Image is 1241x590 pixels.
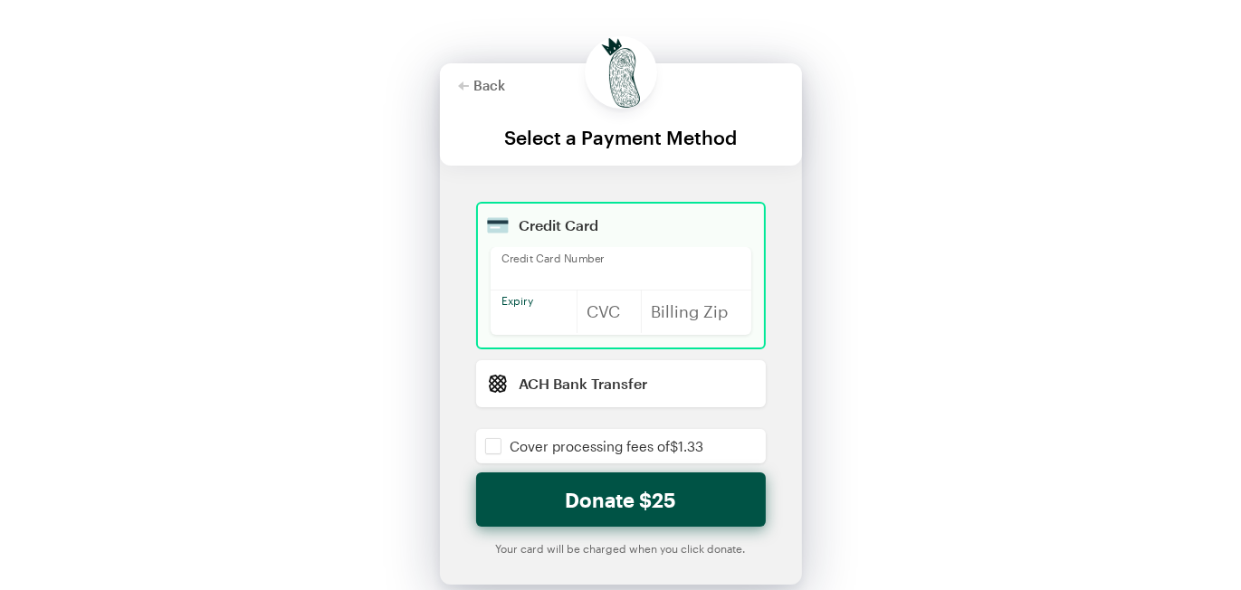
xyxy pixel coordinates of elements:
div: Select a Payment Method [458,127,784,147]
div: Your card will be charged when you click donate. [476,541,766,556]
iframe: Secure card number input frame [501,263,740,285]
button: Donate $25 [476,472,766,527]
iframe: Secure CVC input frame [587,306,631,328]
iframe: Secure postal code input frame [652,306,740,328]
div: Credit Card [520,218,751,233]
button: Back [458,78,506,92]
iframe: Secure expiration date input frame [501,306,567,328]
